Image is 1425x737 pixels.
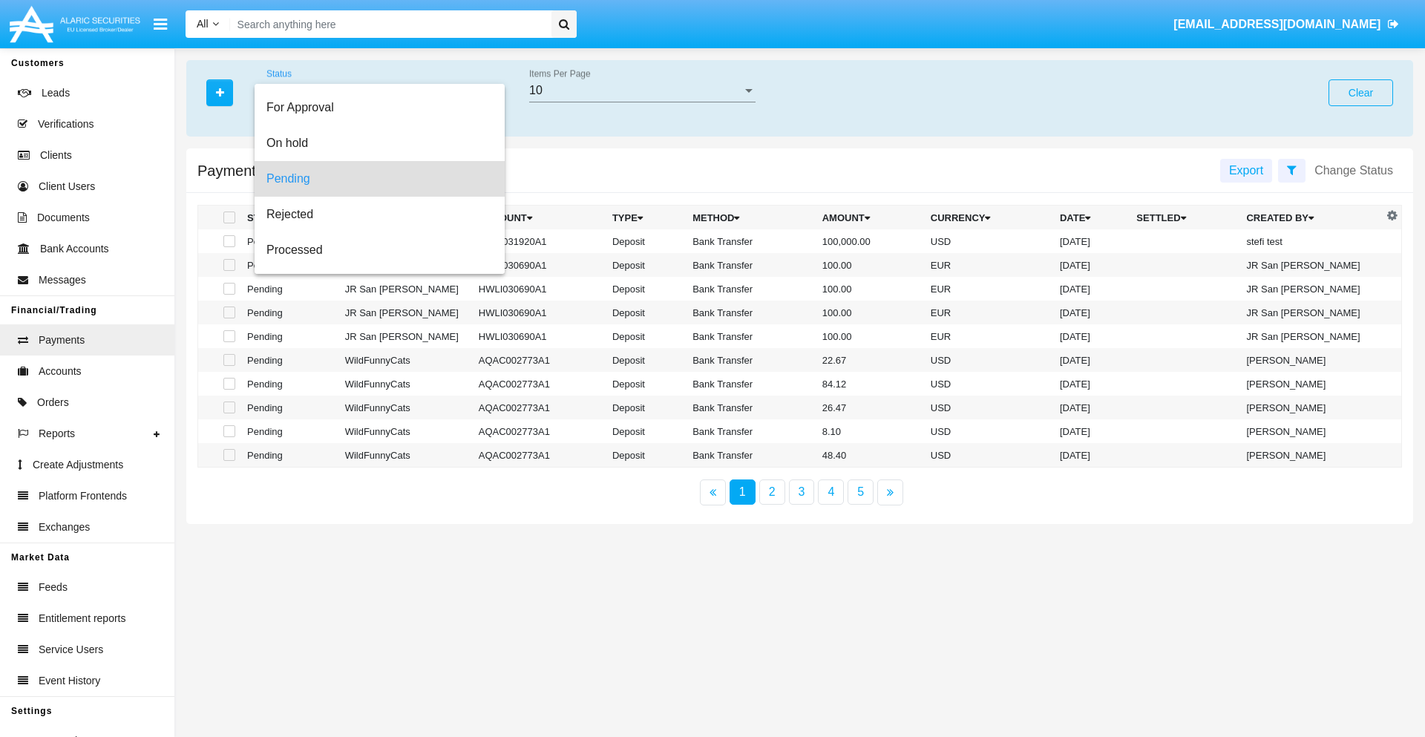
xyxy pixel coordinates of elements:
span: On hold [266,125,493,161]
span: Processed [266,232,493,268]
span: For Approval [266,90,493,125]
span: Cancelled by User [266,268,493,304]
span: Pending [266,161,493,197]
span: Rejected [266,197,493,232]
